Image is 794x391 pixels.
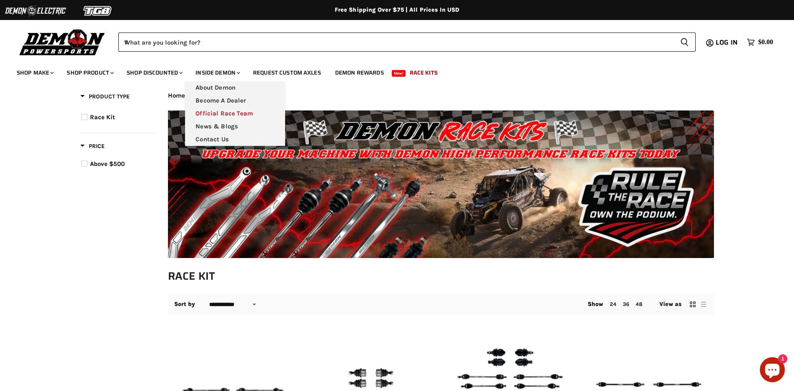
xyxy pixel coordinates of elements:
[10,61,771,81] ul: Main menu
[659,301,682,308] span: View as
[168,269,714,283] h1: Race Kit
[392,70,406,77] span: New!
[168,110,714,258] img: Race Kit
[168,294,714,315] nav: Collection utilities
[90,113,115,121] span: Race Kit
[185,94,285,107] a: Become A Dealer
[80,93,130,103] button: Filter by Product Type
[174,301,195,308] label: Sort by
[610,301,616,307] a: 24
[689,300,697,308] button: grid view
[90,160,125,168] span: Above $500
[80,143,105,150] span: Price
[189,64,245,81] a: Inside Demon
[712,39,743,46] a: Log in
[80,93,130,100] span: Product Type
[10,64,59,81] a: Shop Make
[699,300,708,308] button: list view
[185,107,285,120] a: Official Race Team
[758,38,773,46] span: $0.00
[80,142,105,153] button: Filter by Price
[185,120,285,133] a: News & Blogs
[168,92,714,99] nav: Breadcrumbs
[247,64,327,81] a: Request Custom Axles
[757,357,787,384] inbox-online-store-chat: Shopify online store chat
[67,3,129,19] img: TGB Logo 2
[636,301,642,307] a: 48
[120,64,188,81] a: Shop Discounted
[674,33,696,52] button: Search
[80,92,158,180] div: Product filter
[716,37,738,48] span: Log in
[168,92,185,99] a: Home
[118,33,696,52] form: Product
[17,27,108,57] img: Demon Powersports
[185,133,285,146] a: Contact Us
[743,36,777,48] a: $0.00
[185,81,285,146] ul: Main menu
[588,301,604,308] span: Show
[329,64,390,81] a: Demon Rewards
[118,33,674,52] input: When autocomplete results are available use up and down arrows to review and enter to select
[4,3,67,19] img: Demon Electric Logo 2
[60,64,119,81] a: Shop Product
[623,301,629,307] a: 36
[185,81,285,94] a: About Demon
[403,64,444,81] a: Race Kits
[64,6,731,14] div: Free Shipping Over $75 | All Prices In USD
